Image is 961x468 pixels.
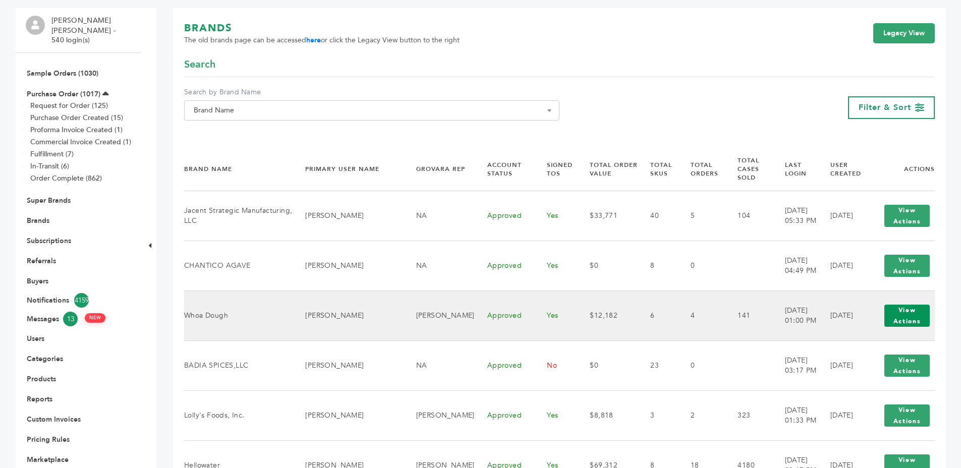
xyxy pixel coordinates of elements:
a: Marketplace [27,455,69,464]
td: Yes [534,290,577,340]
span: Brand Name [184,100,559,121]
td: CHANTICO AGAVE [184,241,293,290]
td: [PERSON_NAME] [293,340,403,390]
a: Buyers [27,276,48,286]
a: Reports [27,394,52,404]
a: Categories [27,354,63,364]
th: User Created [818,148,867,191]
td: $8,818 [577,390,638,440]
a: Users [27,334,44,343]
a: Pricing Rules [27,435,70,444]
td: [DATE] 05:33 PM [772,191,818,241]
td: Yes [534,191,577,241]
td: NA [404,241,475,290]
td: [DATE] 04:49 PM [772,241,818,290]
a: Super Brands [27,196,71,205]
button: View Actions [884,404,930,427]
span: Filter & Sort [859,102,911,113]
th: Grovara Rep [404,148,475,191]
td: [PERSON_NAME] [404,290,475,340]
span: The old brands page can be accessed or click the Legacy View button to the right [184,35,460,45]
td: [DATE] 01:33 PM [772,390,818,440]
td: No [534,340,577,390]
td: $0 [577,340,638,390]
a: Sample Orders (1030) [27,69,98,78]
a: Brands [27,216,49,225]
td: Lolly's Foods, Inc. [184,390,293,440]
a: Legacy View [873,23,935,43]
td: [PERSON_NAME] [293,241,403,290]
td: [DATE] [818,191,867,241]
a: Commercial Invoice Created (1) [30,137,131,147]
td: Jacent Strategic Manufacturing, LLC [184,191,293,241]
td: Approved [475,340,535,390]
span: 13 [63,312,78,326]
td: [PERSON_NAME] [293,390,403,440]
td: NA [404,191,475,241]
td: Yes [534,390,577,440]
td: 141 [725,290,772,340]
td: 4 [678,290,725,340]
td: 0 [678,340,725,390]
a: Purchase Order Created (15) [30,113,123,123]
td: [DATE] [818,340,867,390]
button: View Actions [884,355,930,377]
td: Yes [534,241,577,290]
th: Actions [867,148,935,191]
a: Request for Order (125) [30,101,108,110]
button: View Actions [884,255,930,277]
td: [PERSON_NAME] [293,290,403,340]
td: 23 [638,340,677,390]
img: profile.png [26,16,45,35]
td: $33,771 [577,191,638,241]
a: Order Complete (862) [30,173,102,183]
label: Search by Brand Name [184,87,559,97]
td: 0 [678,241,725,290]
td: 40 [638,191,677,241]
a: Fulfillment (7) [30,149,74,159]
td: NA [404,340,475,390]
td: Approved [475,241,535,290]
th: Total Cases Sold [725,148,772,191]
a: Custom Invoices [27,415,81,424]
span: 4159 [74,293,89,308]
a: Referrals [27,256,56,266]
a: here [306,35,321,45]
td: Whoa Dough [184,290,293,340]
td: [PERSON_NAME] [404,390,475,440]
td: 2 [678,390,725,440]
th: Total SKUs [638,148,677,191]
button: View Actions [884,305,930,327]
a: Notifications4159 [27,293,130,308]
th: Total Order Value [577,148,638,191]
td: [DATE] 03:17 PM [772,340,818,390]
a: In-Transit (6) [30,161,69,171]
a: Messages13 NEW [27,312,130,326]
th: Brand Name [184,148,293,191]
a: Subscriptions [27,236,71,246]
td: Approved [475,191,535,241]
th: Total Orders [678,148,725,191]
th: Last Login [772,148,818,191]
td: [DATE] [818,241,867,290]
td: 8 [638,241,677,290]
button: View Actions [884,205,930,227]
td: [DATE] 01:00 PM [772,290,818,340]
a: Purchase Order (1017) [27,89,100,99]
a: Products [27,374,56,384]
td: $0 [577,241,638,290]
th: Account Status [475,148,535,191]
th: Primary User Name [293,148,403,191]
a: Proforma Invoice Created (1) [30,125,123,135]
td: BADIA SPICES,LLC [184,340,293,390]
td: 6 [638,290,677,340]
h1: BRANDS [184,21,460,35]
td: 323 [725,390,772,440]
span: NEW [85,313,105,323]
td: [DATE] [818,290,867,340]
td: Approved [475,290,535,340]
th: Signed TOS [534,148,577,191]
td: 5 [678,191,725,241]
td: 104 [725,191,772,241]
td: $12,182 [577,290,638,340]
